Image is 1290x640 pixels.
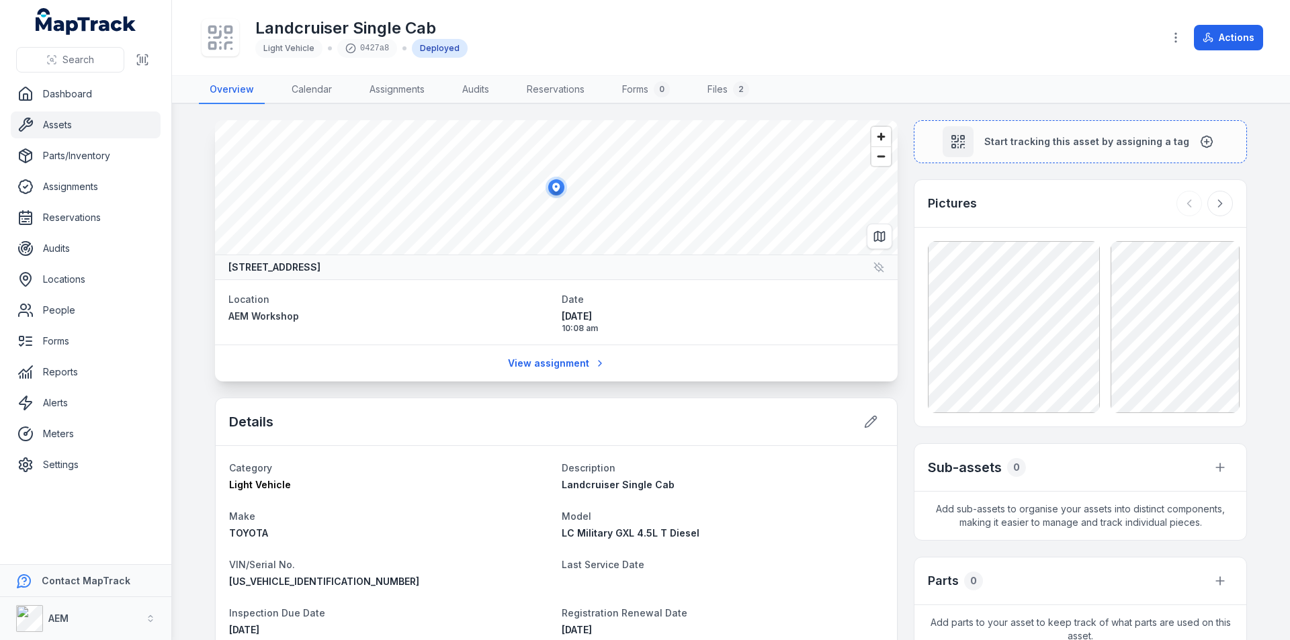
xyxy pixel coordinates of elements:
[914,492,1246,540] span: Add sub-assets to organise your assets into distinct components, making it easier to manage and t...
[229,559,295,570] span: VIN/Serial No.
[11,390,161,416] a: Alerts
[1007,458,1026,477] div: 0
[11,297,161,324] a: People
[928,572,959,590] h3: Parts
[867,224,892,249] button: Switch to Map View
[562,323,884,334] span: 10:08 am
[11,81,161,107] a: Dashboard
[928,458,1002,477] h2: Sub-assets
[48,612,69,624] strong: AEM
[228,293,269,305] span: Location
[412,39,468,58] div: Deployed
[697,76,760,104] a: Files2
[11,266,161,293] a: Locations
[562,624,592,635] span: [DATE]
[199,76,265,104] a: Overview
[11,420,161,447] a: Meters
[228,310,299,322] span: AEM Workshop
[337,39,397,58] div: 0427a8
[562,559,644,570] span: Last Service Date
[16,47,124,73] button: Search
[11,173,161,200] a: Assignments
[964,572,983,590] div: 0
[11,111,161,138] a: Assets
[229,624,259,635] span: [DATE]
[611,76,681,104] a: Forms0
[359,76,435,104] a: Assignments
[11,359,161,385] a: Reports
[229,412,273,431] h2: Details
[263,43,314,53] span: Light Vehicle
[451,76,500,104] a: Audits
[562,527,699,539] span: LC Military GXL 4.5L T Diesel
[928,194,977,213] h3: Pictures
[228,310,551,323] a: AEM Workshop
[229,607,325,619] span: Inspection Due Date
[42,575,130,586] strong: Contact MapTrack
[255,17,468,39] h1: Landcruiser Single Cab
[229,510,255,522] span: Make
[871,146,891,166] button: Zoom out
[654,81,670,97] div: 0
[562,510,591,522] span: Model
[229,624,259,635] time: 7/14/2030, 12:00:00 AM
[36,8,136,35] a: MapTrack
[228,261,320,274] strong: [STREET_ADDRESS]
[62,53,94,66] span: Search
[562,624,592,635] time: 8/14/2026, 12:00:00 AM
[562,462,615,473] span: Description
[499,351,614,376] a: View assignment
[984,135,1189,148] span: Start tracking this asset by assigning a tag
[229,479,291,490] span: Light Vehicle
[871,127,891,146] button: Zoom in
[229,576,419,587] span: [US_VEHICLE_IDENTIFICATION_NUMBER]
[11,204,161,231] a: Reservations
[914,120,1247,163] button: Start tracking this asset by assigning a tag
[1194,25,1263,50] button: Actions
[562,293,584,305] span: Date
[11,142,161,169] a: Parts/Inventory
[562,310,884,334] time: 10/7/2025, 10:08:40 AM
[11,235,161,262] a: Audits
[562,607,687,619] span: Registration Renewal Date
[229,462,272,473] span: Category
[215,120,898,255] canvas: Map
[229,527,268,539] span: TOYOTA
[516,76,595,104] a: Reservations
[11,328,161,355] a: Forms
[11,451,161,478] a: Settings
[733,81,749,97] div: 2
[562,310,884,323] span: [DATE]
[281,76,343,104] a: Calendar
[562,479,675,490] span: Landcruiser Single Cab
